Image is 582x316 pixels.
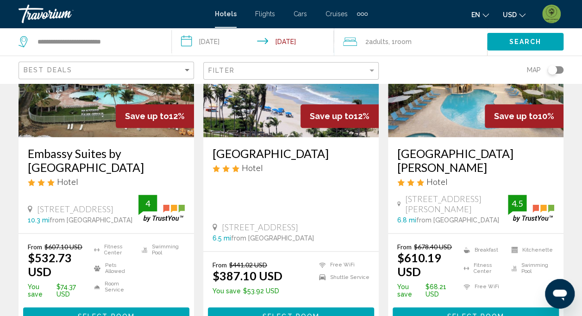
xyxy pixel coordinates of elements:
[539,4,563,24] button: User Menu
[388,35,412,48] span: , 1
[213,261,227,269] span: From
[213,146,369,160] a: [GEOGRAPHIC_DATA]
[213,269,282,283] ins: $387.10 USD
[365,35,388,48] span: 2
[508,195,554,222] img: trustyou-badge.svg
[471,8,489,21] button: Change language
[28,146,185,174] a: Embassy Suites by [GEOGRAPHIC_DATA]
[542,5,561,23] img: 2Q==
[426,177,448,187] span: Hotel
[507,243,554,257] li: Kitchenette
[357,6,368,21] button: Extra navigation items
[28,283,89,298] p: $74.37 USD
[213,163,369,173] div: 3 star Hotel
[527,63,541,76] span: Map
[19,5,206,23] a: Travorium
[503,11,517,19] span: USD
[397,177,554,187] div: 3 star Hotel
[24,67,191,75] mat-select: Sort by
[397,283,423,298] span: You save
[325,10,348,18] a: Cruises
[459,280,507,294] li: Free WiFi
[28,251,72,278] ins: $532.73 USD
[28,177,185,187] div: 3 star Hotel
[397,146,554,174] a: [GEOGRAPHIC_DATA][PERSON_NAME]
[397,216,416,224] span: 6.8 mi
[508,198,526,209] div: 4.5
[138,198,157,209] div: 4
[37,204,113,214] span: [STREET_ADDRESS]
[397,251,441,278] ins: $610.19 USD
[494,111,538,121] span: Save up to
[395,38,412,45] span: Room
[414,243,452,251] del: $678.40 USD
[545,279,575,309] iframe: Button to launch messaging window
[89,243,137,257] li: Fitness Center
[242,163,263,173] span: Hotel
[255,10,275,18] a: Flights
[310,111,354,121] span: Save up to
[24,66,72,74] span: Best Deals
[459,261,507,275] li: Fitness Center
[28,283,54,298] span: You save
[28,216,50,224] span: 10.3 mi
[137,243,185,257] li: Swimming Pool
[459,243,507,257] li: Breakfast
[125,111,169,121] span: Save up to
[229,261,267,269] del: $441.02 USD
[138,195,185,222] img: trustyou-badge.svg
[222,222,298,232] span: [STREET_ADDRESS]
[89,261,137,275] li: Pets Allowed
[334,28,487,56] button: Travelers: 2 adults, 0 children
[314,261,369,269] li: Free WiFi
[89,280,137,294] li: Room Service
[314,273,369,281] li: Shuttle Service
[369,38,388,45] span: Adults
[487,33,563,50] button: Search
[213,287,241,295] span: You save
[416,216,499,224] span: from [GEOGRAPHIC_DATA]
[57,177,78,187] span: Hotel
[507,261,554,275] li: Swimming Pool
[405,194,508,214] span: [STREET_ADDRESS][PERSON_NAME]
[397,243,412,251] span: From
[172,28,334,56] button: Check-in date: Aug 29, 2025 Check-out date: Aug 31, 2025
[300,104,379,128] div: 12%
[503,8,526,21] button: Change currency
[231,234,314,242] span: from [GEOGRAPHIC_DATA]
[471,11,480,19] span: en
[397,283,459,298] p: $68.21 USD
[213,287,282,295] p: $53.92 USD
[541,66,563,74] button: Toggle map
[213,234,231,242] span: 6.5 mi
[28,243,42,251] span: From
[116,104,194,128] div: 12%
[509,38,542,46] span: Search
[294,10,307,18] a: Cars
[50,216,132,224] span: from [GEOGRAPHIC_DATA]
[208,67,235,74] span: Filter
[485,104,563,128] div: 10%
[203,62,379,81] button: Filter
[44,243,82,251] del: $607.10 USD
[215,10,237,18] a: Hotels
